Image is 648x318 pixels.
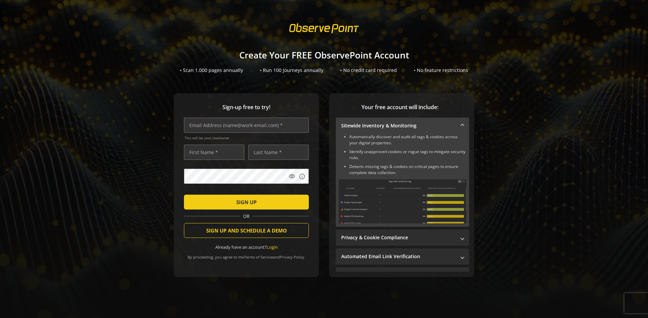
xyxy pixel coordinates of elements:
[184,250,309,260] div: By proceeding, you agree to the and .
[341,122,456,129] mat-panel-title: Sitewide Inventory & Monitoring
[280,254,304,260] a: Privacy Policy
[206,224,287,237] span: SIGN UP AND SCHEDULE A DEMO
[349,149,466,161] li: Identify unapproved cookies or rogue tags to mitigate security risks.
[260,67,323,74] div: • Run 100 Journeys annually
[289,173,295,180] mat-icon: visibility
[349,164,466,176] li: Detects missing tags & cookies on critical pages to ensure complete data collection.
[336,134,469,227] div: Sitewide Inventory & Monitoring
[341,253,456,260] mat-panel-title: Automated Email Link Verification
[341,234,456,241] mat-panel-title: Privacy & Cookie Compliance
[336,229,469,246] mat-expansion-panel-header: Privacy & Cookie Compliance
[184,223,309,238] button: SIGN UP AND SCHEDULE A DEMO
[336,248,469,265] mat-expansion-panel-header: Automated Email Link Verification
[336,267,469,284] mat-expansion-panel-header: Performance Monitoring with Web Vitals
[184,244,309,250] div: Already have an account?
[414,67,468,74] div: • No feature restrictions
[184,195,309,210] button: SIGN UP
[180,67,243,74] div: • Scan 1,000 pages annually
[184,145,244,160] input: First Name *
[339,179,466,223] img: Sitewide Inventory & Monitoring
[236,196,256,208] span: SIGN UP
[184,103,309,111] span: Sign-up free to try!
[336,118,469,134] mat-expansion-panel-header: Sitewide Inventory & Monitoring
[248,145,309,160] input: Last Name *
[299,173,305,180] mat-icon: info
[185,136,309,140] span: This will be your Username
[336,103,464,111] span: Your free account will include:
[240,213,252,220] span: OR
[244,254,273,260] a: Terms of Service
[184,118,309,133] input: Email Address (name@work-email.com) *
[340,67,397,74] div: • No credit card required
[267,244,278,250] a: Login
[349,134,466,146] li: Automatically discover and audit all tags & cookies across your digital properties.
